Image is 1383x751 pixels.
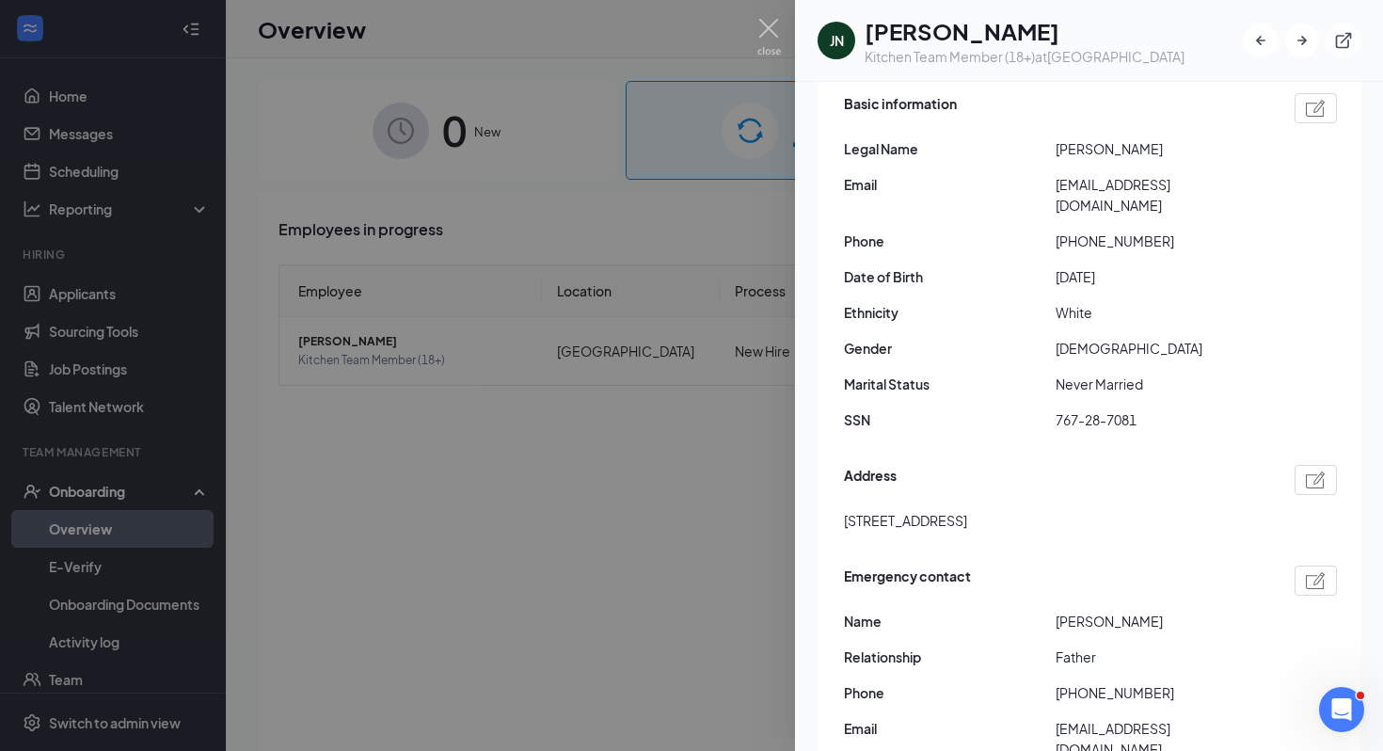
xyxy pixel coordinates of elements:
[844,647,1056,667] span: Relationship
[844,611,1056,631] span: Name
[830,31,844,50] div: JN
[1319,687,1364,732] iframe: Intercom live chat
[1056,409,1267,430] span: 767-28-7081
[1056,302,1267,323] span: White
[844,138,1056,159] span: Legal Name
[844,302,1056,323] span: Ethnicity
[844,465,897,495] span: Address
[1056,138,1267,159] span: [PERSON_NAME]
[1056,231,1267,251] span: [PHONE_NUMBER]
[1334,31,1353,50] svg: ExternalLink
[1056,266,1267,287] span: [DATE]
[1056,611,1267,631] span: [PERSON_NAME]
[865,47,1184,66] div: Kitchen Team Member (18+) at [GEOGRAPHIC_DATA]
[844,718,1056,739] span: Email
[865,15,1184,47] h1: [PERSON_NAME]
[1293,31,1311,50] svg: ArrowRight
[1056,338,1267,359] span: [DEMOGRAPHIC_DATA]
[844,338,1056,359] span: Gender
[844,231,1056,251] span: Phone
[1056,174,1267,216] span: [EMAIL_ADDRESS][DOMAIN_NAME]
[1056,374,1267,394] span: Never Married
[844,174,1056,195] span: Email
[844,510,967,531] span: [STREET_ADDRESS]
[844,266,1056,287] span: Date of Birth
[1285,24,1319,57] button: ArrowRight
[844,93,957,123] span: Basic information
[1244,24,1278,57] button: ArrowLeftNew
[844,682,1056,703] span: Phone
[1327,24,1360,57] button: ExternalLink
[1056,682,1267,703] span: [PHONE_NUMBER]
[1251,31,1270,50] svg: ArrowLeftNew
[1056,647,1267,667] span: Father
[844,566,971,596] span: Emergency contact
[844,409,1056,430] span: SSN
[844,374,1056,394] span: Marital Status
